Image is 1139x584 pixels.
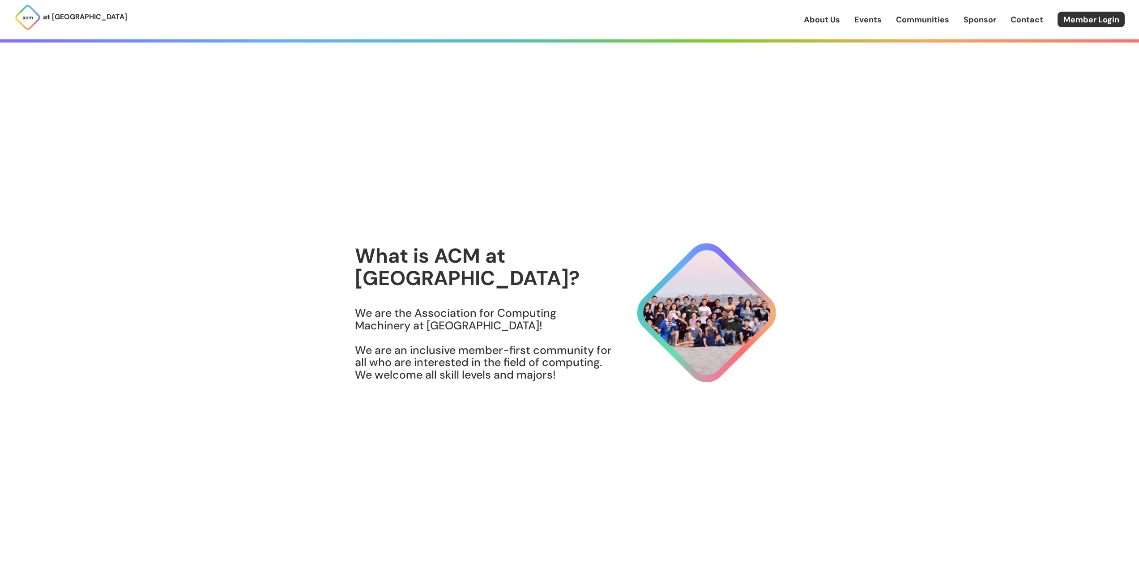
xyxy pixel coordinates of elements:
a: Contact [1011,14,1043,26]
a: Sponsor [964,14,996,26]
a: Communities [896,14,949,26]
a: About Us [804,14,840,26]
a: Events [854,14,882,26]
h1: What is ACM at [GEOGRAPHIC_DATA]? [355,245,613,289]
h3: We are the Association for Computing Machinery at [GEOGRAPHIC_DATA]! We are an inclusive member-f... [355,307,613,381]
a: at [GEOGRAPHIC_DATA] [14,4,127,31]
a: Member Login [1058,12,1125,27]
img: About Hero Image [613,235,785,391]
img: ACM Logo [14,4,41,31]
p: at [GEOGRAPHIC_DATA] [43,11,127,23]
